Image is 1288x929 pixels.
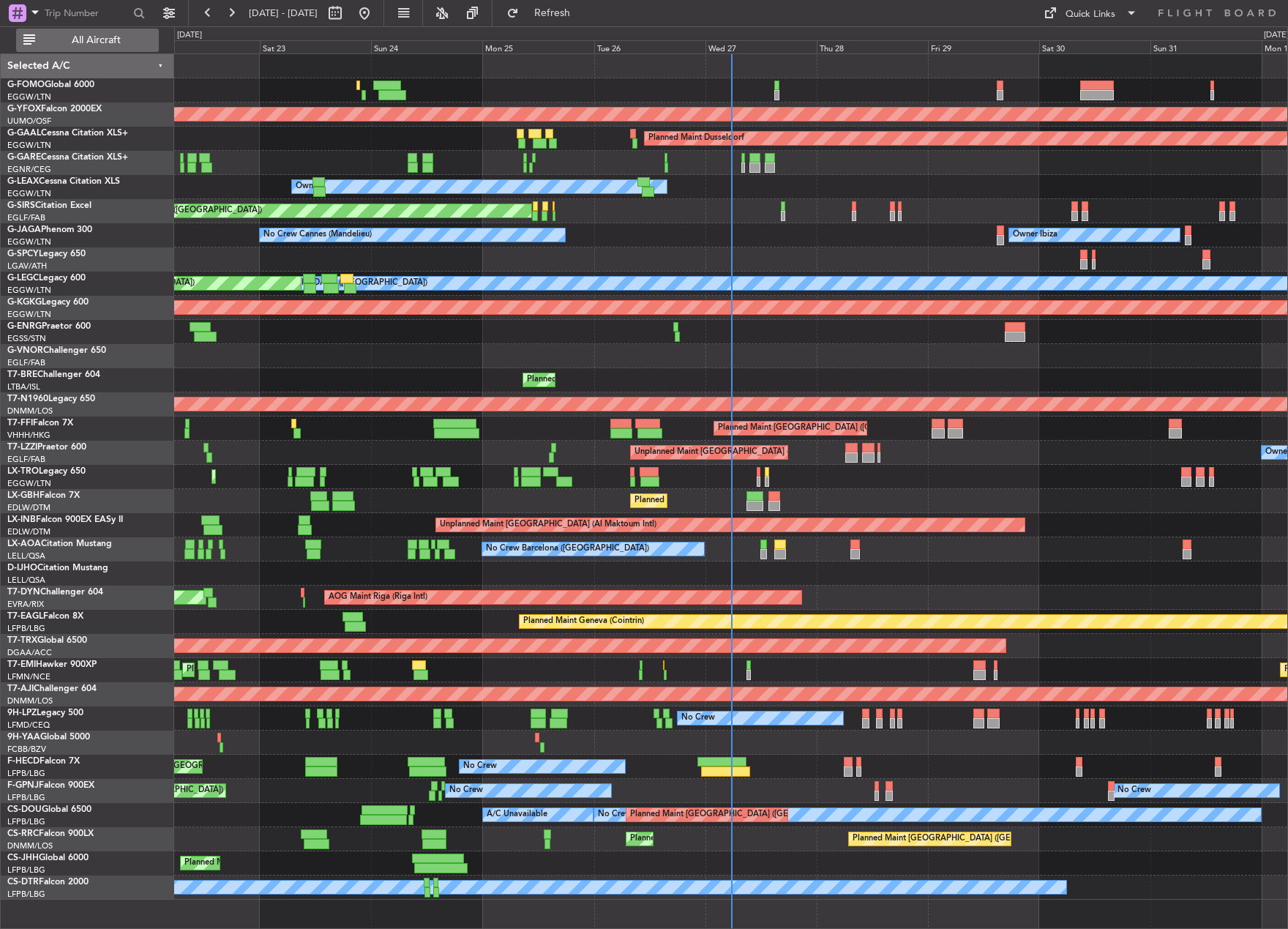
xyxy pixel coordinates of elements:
[7,201,91,210] a: G-SIRSCitation Excel
[7,491,40,500] span: LX-GBH
[329,586,427,608] div: AOG Maint Riga (Riga Intl)
[7,201,35,210] span: G-SIRS
[7,744,46,755] a: FCBB/BZV
[463,755,497,777] div: No Crew
[7,419,33,428] span: T7-FFI
[7,612,43,621] span: T7-EAGL
[7,792,45,803] a: LFPB/LBG
[7,236,51,247] a: EGGW/LTN
[7,768,45,779] a: LFPB/LBG
[7,865,45,876] a: LFPB/LBG
[7,878,89,887] a: CS-DTRFalcon 2000
[449,780,483,802] div: No Crew
[718,417,962,439] div: Planned Maint [GEOGRAPHIC_DATA] ([GEOGRAPHIC_DATA] Intl)
[7,805,42,814] span: CS-DOU
[853,828,1083,850] div: Planned Maint [GEOGRAPHIC_DATA] ([GEOGRAPHIC_DATA])
[7,467,39,476] span: LX-TRO
[7,357,45,368] a: EGLF/FAB
[38,35,154,45] span: All Aircraft
[7,225,92,234] a: G-JAGAPhenom 300
[7,671,50,682] a: LFMN/NCE
[7,309,51,320] a: EGGW/LTN
[7,129,128,138] a: G-GAALCessna Citation XLS+
[7,454,45,465] a: EGLF/FAB
[1117,780,1151,802] div: No Crew
[7,298,42,307] span: G-KGKG
[7,274,39,283] span: G-LEGC
[634,441,875,463] div: Unplanned Maint [GEOGRAPHIC_DATA] ([GEOGRAPHIC_DATA])
[184,852,415,874] div: Planned Maint [GEOGRAPHIC_DATA] ([GEOGRAPHIC_DATA])
[7,140,51,151] a: EGGW/LTN
[7,781,39,790] span: F-GPNJ
[1066,7,1115,22] div: Quick Links
[7,854,39,862] span: CS-JHH
[7,720,50,731] a: LFMD/CEQ
[7,757,80,766] a: F-HECDFalcon 7X
[7,733,40,742] span: 9H-YAA
[7,515,123,524] a: LX-INBFalcon 900EX EASy II
[7,298,89,307] a: G-KGKGLegacy 600
[7,805,91,814] a: CS-DOUGlobal 6500
[296,176,321,198] div: Owner
[249,7,318,20] span: [DATE] - [DATE]
[7,105,41,113] span: G-YFOX
[7,588,40,597] span: T7-DYN
[7,599,44,610] a: EVRA/RIX
[7,564,37,572] span: D-IJHO
[7,467,86,476] a: LX-TROLegacy 650
[7,370,37,379] span: T7-BRE
[7,212,45,223] a: EGLF/FAB
[7,250,39,258] span: G-SPCY
[16,29,159,52] button: All Aircraft
[7,551,45,561] a: LELL/QSA
[7,443,37,452] span: T7-LZZI
[817,40,928,53] div: Thu 28
[7,188,51,199] a: EGGW/LTN
[486,538,649,560] div: No Crew Barcelona ([GEOGRAPHIC_DATA])
[7,430,50,441] a: VHHH/HKG
[634,490,798,512] div: Planned Maint Nice ([GEOGRAPHIC_DATA])
[7,781,94,790] a: F-GPNJFalcon 900EX
[7,636,87,645] a: T7-TRXGlobal 6500
[371,40,482,53] div: Sun 24
[7,709,83,717] a: 9H-LPZLegacy 500
[598,804,632,826] div: No Crew
[7,502,50,513] a: EDLW/DTM
[7,575,45,586] a: LELL/QSA
[681,707,715,729] div: No Crew
[482,40,594,53] div: Mon 25
[7,540,112,548] a: LX-AOACitation Mustang
[7,829,39,838] span: CS-RRC
[7,878,39,887] span: CS-DTR
[928,40,1039,53] div: Fri 29
[7,346,43,355] span: G-VNOR
[7,564,108,572] a: D-IJHOCitation Mustang
[7,684,97,693] a: T7-AJIChallenger 604
[7,92,51,102] a: EGGW/LTN
[705,40,817,53] div: Wed 27
[7,261,47,272] a: LGAV/ATH
[7,854,89,862] a: CS-JHHGlobal 6000
[7,660,36,669] span: T7-EMI
[7,395,48,403] span: T7-N1960
[7,889,45,900] a: LFPB/LBG
[7,153,128,162] a: G-GARECessna Citation XLS+
[7,164,51,175] a: EGNR/CEG
[7,333,46,344] a: EGSS/STN
[7,526,50,537] a: EDLW/DTM
[187,659,271,681] div: Planned Maint Chester
[7,491,80,500] a: LX-GBHFalcon 7X
[7,660,97,669] a: T7-EMIHawker 900XP
[7,395,95,403] a: T7-N1960Legacy 650
[260,40,371,53] div: Sat 23
[7,274,86,283] a: G-LEGCLegacy 600
[7,105,102,113] a: G-YFOXFalcon 2000EX
[7,757,40,766] span: F-HECD
[7,381,40,392] a: LTBA/ISL
[7,322,42,331] span: G-ENRG
[7,829,94,838] a: CS-RRCFalcon 900LX
[7,153,41,162] span: G-GARE
[500,1,588,25] button: Refresh
[45,2,129,24] input: Trip Number
[7,81,45,89] span: G-FOMO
